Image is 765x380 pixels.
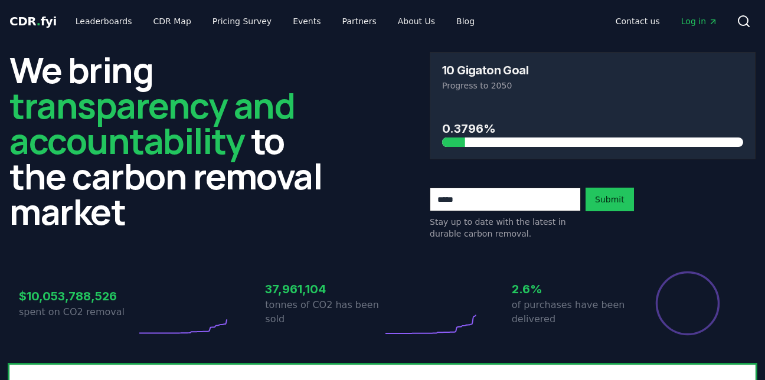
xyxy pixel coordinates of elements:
[655,270,721,336] div: Percentage of sales delivered
[203,11,281,32] a: Pricing Survey
[442,120,743,137] h3: 0.3796%
[512,280,629,298] h3: 2.6%
[333,11,386,32] a: Partners
[265,280,382,298] h3: 37,961,104
[388,11,444,32] a: About Us
[430,216,581,240] p: Stay up to date with the latest in durable carbon removal.
[9,14,57,28] span: CDR fyi
[9,52,335,229] h2: We bring to the carbon removal market
[265,298,382,326] p: tonnes of CO2 has been sold
[681,15,718,27] span: Log in
[144,11,201,32] a: CDR Map
[66,11,484,32] nav: Main
[586,188,634,211] button: Submit
[672,11,727,32] a: Log in
[283,11,330,32] a: Events
[37,14,41,28] span: .
[442,64,528,76] h3: 10 Gigaton Goal
[19,305,136,319] p: spent on CO2 removal
[66,11,142,32] a: Leaderboards
[512,298,629,326] p: of purchases have been delivered
[19,287,136,305] h3: $10,053,788,526
[9,81,295,165] span: transparency and accountability
[606,11,669,32] a: Contact us
[9,13,57,30] a: CDR.fyi
[447,11,484,32] a: Blog
[442,80,743,91] p: Progress to 2050
[606,11,727,32] nav: Main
